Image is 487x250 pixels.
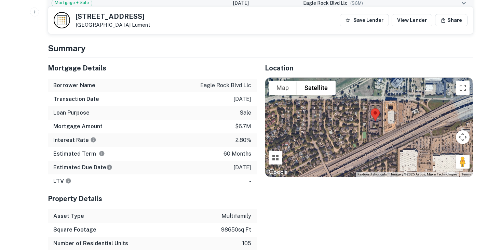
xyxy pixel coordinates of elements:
img: Google [267,168,289,177]
span: Imagery ©2025 Airbus, Maxar Technologies [391,172,457,176]
p: sale [240,109,251,117]
h6: Square Footage [53,226,96,234]
h6: Estimated Due Date [53,163,112,172]
h6: Number of Residential Units [53,239,128,248]
p: multifamily [221,212,251,220]
button: Tilt map [269,151,282,165]
p: - [249,177,251,185]
span: ($ 6M ) [350,1,363,6]
svg: Estimate is based on a standard schedule for this type of loan. [106,164,112,170]
iframe: Chat Widget [453,195,487,228]
h4: Summary [48,42,473,54]
h6: Loan Purpose [53,109,90,117]
p: [DATE] [233,163,251,172]
h6: Asset Type [53,212,84,220]
h6: Interest Rate [53,136,96,144]
a: Terms (opens in new tab) [461,172,471,176]
h5: Property Details [48,194,257,204]
h6: Borrower Name [53,81,95,90]
button: Show street map [269,81,297,95]
button: Save Lender [340,14,389,26]
svg: Term is based on a standard schedule for this type of loan. [99,150,105,157]
p: 98650 sq ft [221,226,251,234]
button: Show satellite imagery [297,81,336,95]
p: [DATE] [233,95,251,103]
h5: [STREET_ADDRESS] [76,13,150,20]
h6: Estimated Term [53,150,105,158]
span: eagle rock blvd llc [303,0,348,6]
svg: The interest rates displayed on the website are for informational purposes only and may be report... [90,137,96,143]
p: 105 [242,239,251,248]
p: 60 months [224,150,251,158]
button: Drag Pegman onto the map to open Street View [456,155,470,169]
p: eagle rock blvd llc [200,81,251,90]
button: Map camera controls [456,130,470,144]
h5: Mortgage Details [48,63,257,73]
a: Open this area in Google Maps (opens a new window) [267,168,289,177]
h6: LTV [53,177,71,185]
a: Lument [132,22,150,28]
p: 2.80% [235,136,251,144]
button: Toggle fullscreen view [456,81,470,95]
button: Keyboard shortcuts [357,172,387,177]
button: Share [435,14,468,26]
p: $6.7m [235,122,251,131]
p: [GEOGRAPHIC_DATA] [76,22,150,28]
a: View Lender [392,14,432,26]
svg: LTVs displayed on the website are for informational purposes only and may be reported incorrectly... [65,178,71,184]
h6: Transaction Date [53,95,99,103]
h6: Mortgage Amount [53,122,103,131]
h5: Location [265,63,474,73]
